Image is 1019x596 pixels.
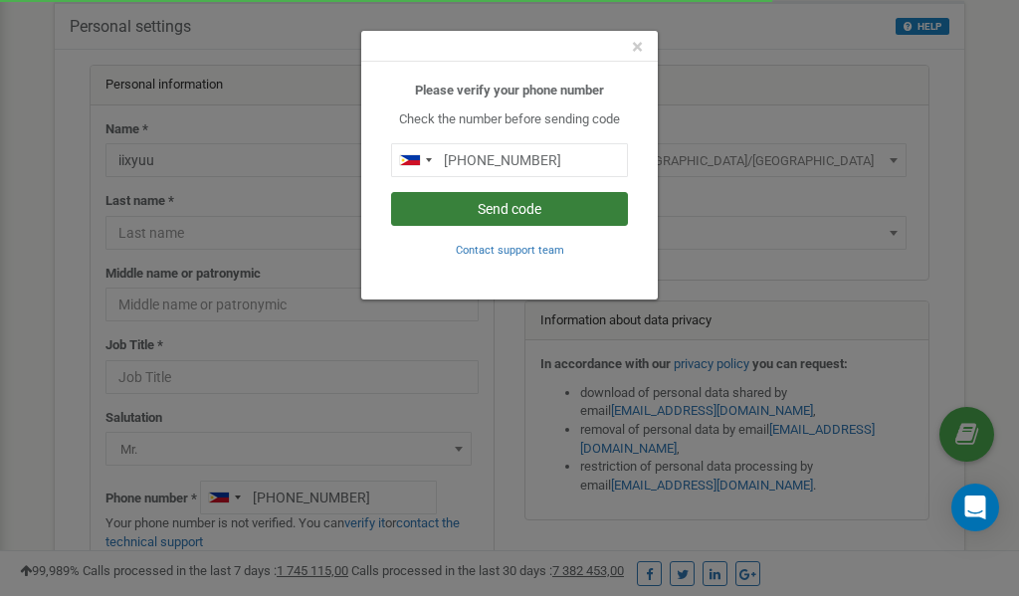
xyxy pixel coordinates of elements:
[632,35,643,59] span: ×
[415,83,604,98] b: Please verify your phone number
[391,192,628,226] button: Send code
[391,143,628,177] input: 0905 123 4567
[391,110,628,129] p: Check the number before sending code
[456,242,564,257] a: Contact support team
[951,484,999,531] div: Open Intercom Messenger
[632,37,643,58] button: Close
[456,244,564,257] small: Contact support team
[392,144,438,176] div: Telephone country code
